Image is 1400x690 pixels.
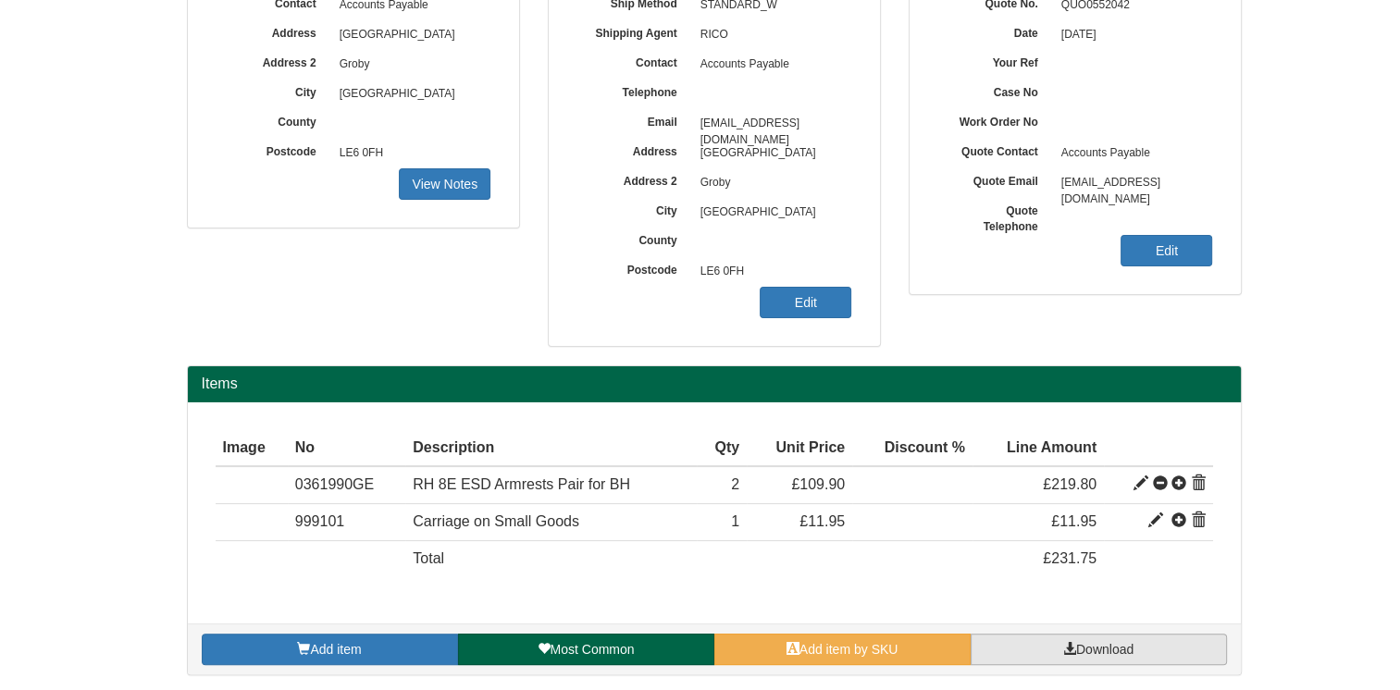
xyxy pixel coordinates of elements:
[330,50,491,80] span: Groby
[1043,476,1096,492] span: £219.80
[1121,235,1212,266] a: Edit
[576,20,691,42] label: Shipping Agent
[576,80,691,101] label: Telephone
[691,139,852,168] span: [GEOGRAPHIC_DATA]
[550,642,634,657] span: Most Common
[799,642,898,657] span: Add item by SKU
[405,541,697,577] td: Total
[405,430,697,467] th: Description
[1043,550,1096,566] span: £231.75
[937,198,1052,235] label: Quote Telephone
[330,20,491,50] span: [GEOGRAPHIC_DATA]
[691,168,852,198] span: Groby
[697,430,747,467] th: Qty
[1052,139,1213,168] span: Accounts Payable
[971,634,1227,665] a: Download
[791,476,845,492] span: £109.90
[330,80,491,109] span: [GEOGRAPHIC_DATA]
[288,504,405,541] td: 999101
[937,139,1052,160] label: Quote Contact
[799,513,845,529] span: £11.95
[576,257,691,278] label: Postcode
[576,139,691,160] label: Address
[399,168,490,200] a: View Notes
[691,20,852,50] span: RICO
[937,50,1052,71] label: Your Ref
[1076,642,1134,657] span: Download
[576,168,691,190] label: Address 2
[691,257,852,287] span: LE6 0FH
[216,20,330,42] label: Address
[576,198,691,219] label: City
[747,430,852,467] th: Unit Price
[576,228,691,249] label: County
[576,50,691,71] label: Contact
[576,109,691,130] label: Email
[310,642,361,657] span: Add item
[216,109,330,130] label: County
[852,430,973,467] th: Discount %
[731,513,739,529] span: 1
[216,430,288,467] th: Image
[330,139,491,168] span: LE6 0FH
[413,513,579,529] span: Carriage on Small Goods
[202,376,1227,392] h2: Items
[691,198,852,228] span: [GEOGRAPHIC_DATA]
[216,50,330,71] label: Address 2
[937,20,1052,42] label: Date
[288,430,405,467] th: No
[691,109,852,139] span: [EMAIL_ADDRESS][DOMAIN_NAME]
[973,430,1104,467] th: Line Amount
[937,80,1052,101] label: Case No
[413,476,630,492] span: RH 8E ESD Armrests Pair for BH
[731,476,739,492] span: 2
[937,109,1052,130] label: Work Order No
[216,139,330,160] label: Postcode
[760,287,851,318] a: Edit
[691,50,852,80] span: Accounts Payable
[288,466,405,503] td: 0361990GE
[1051,513,1096,529] span: £11.95
[1052,20,1213,50] span: [DATE]
[937,168,1052,190] label: Quote Email
[216,80,330,101] label: City
[1052,168,1213,198] span: [EMAIL_ADDRESS][DOMAIN_NAME]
